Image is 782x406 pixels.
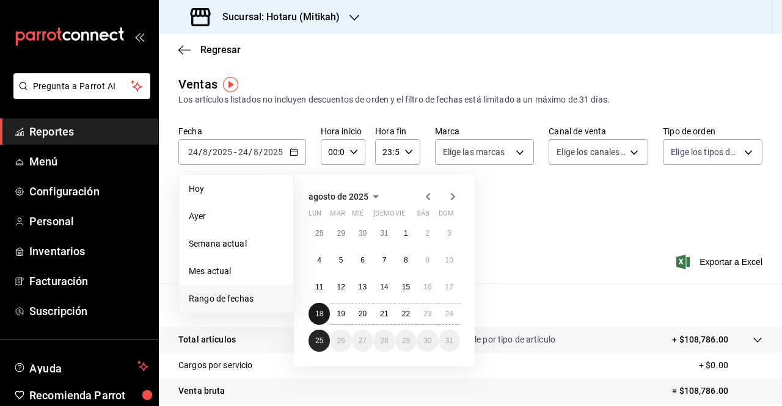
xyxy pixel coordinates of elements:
[29,387,148,404] span: Recomienda Parrot
[672,385,762,397] p: = $108,786.00
[189,183,283,195] span: Hoy
[208,147,212,157] span: /
[330,249,351,271] button: 5 de agosto de 2025
[178,44,241,56] button: Regresar
[439,303,460,325] button: 24 de agosto de 2025
[200,44,241,56] span: Regresar
[395,222,417,244] button: 1 de agosto de 2025
[671,146,740,158] span: Elige los tipos de orden
[178,385,225,397] p: Venta bruta
[337,283,345,291] abbr: 12 de agosto de 2025
[672,333,728,346] p: + $108,786.00
[380,283,388,291] abbr: 14 de agosto de 2025
[439,222,460,244] button: 3 de agosto de 2025
[309,209,321,222] abbr: lunes
[404,229,408,237] abbr: 1 de agosto de 2025
[189,292,283,305] span: Rango de fechas
[439,276,460,298] button: 17 de agosto de 2025
[189,265,283,278] span: Mes actual
[202,147,208,157] input: --
[417,276,438,298] button: 16 de agosto de 2025
[253,147,259,157] input: --
[212,147,233,157] input: ----
[178,93,762,106] div: Los artículos listados no incluyen descuentos de orden y el filtro de fechas está limitado a un m...
[199,147,202,157] span: /
[360,256,365,264] abbr: 6 de agosto de 2025
[435,127,535,136] label: Marca
[33,80,131,93] span: Pregunta a Parrot AI
[13,73,150,99] button: Pregunta a Parrot AI
[315,283,323,291] abbr: 11 de agosto de 2025
[423,283,431,291] abbr: 16 de agosto de 2025
[330,222,351,244] button: 29 de julio de 2025
[359,283,367,291] abbr: 13 de agosto de 2025
[373,249,395,271] button: 7 de agosto de 2025
[380,336,388,345] abbr: 28 de agosto de 2025
[178,127,306,136] label: Fecha
[395,330,417,352] button: 29 de agosto de 2025
[134,32,144,42] button: open_drawer_menu
[309,303,330,325] button: 18 de agosto de 2025
[380,229,388,237] abbr: 31 de julio de 2025
[373,222,395,244] button: 31 de julio de 2025
[223,77,238,92] img: Tooltip marker
[352,209,364,222] abbr: miércoles
[238,147,249,157] input: --
[395,303,417,325] button: 22 de agosto de 2025
[309,192,368,201] span: agosto de 2025
[663,127,762,136] label: Tipo de orden
[439,330,460,352] button: 31 de agosto de 2025
[417,330,438,352] button: 30 de agosto de 2025
[423,310,431,318] abbr: 23 de agosto de 2025
[330,276,351,298] button: 12 de agosto de 2025
[337,229,345,237] abbr: 29 de julio de 2025
[679,255,762,269] button: Exportar a Excel
[359,229,367,237] abbr: 30 de julio de 2025
[249,147,252,157] span: /
[337,310,345,318] abbr: 19 de agosto de 2025
[330,209,345,222] abbr: martes
[317,256,321,264] abbr: 4 de agosto de 2025
[395,249,417,271] button: 8 de agosto de 2025
[315,229,323,237] abbr: 28 de julio de 2025
[309,330,330,352] button: 25 de agosto de 2025
[423,336,431,345] abbr: 30 de agosto de 2025
[352,276,373,298] button: 13 de agosto de 2025
[373,276,395,298] button: 14 de agosto de 2025
[189,237,283,250] span: Semana actual
[445,310,453,318] abbr: 24 de agosto de 2025
[395,209,405,222] abbr: viernes
[373,330,395,352] button: 28 de agosto de 2025
[29,183,148,200] span: Configuración
[404,256,408,264] abbr: 8 de agosto de 2025
[330,330,351,352] button: 26 de agosto de 2025
[375,127,420,136] label: Hora fin
[425,256,429,264] abbr: 9 de agosto de 2025
[373,209,445,222] abbr: jueves
[29,123,148,140] span: Reportes
[234,147,236,157] span: -
[557,146,626,158] span: Elige los canales de venta
[445,283,453,291] abbr: 17 de agosto de 2025
[439,249,460,271] button: 10 de agosto de 2025
[417,303,438,325] button: 23 de agosto de 2025
[188,147,199,157] input: --
[213,10,340,24] h3: Sucursal: Hotaru (Mitikah)
[417,222,438,244] button: 2 de agosto de 2025
[29,213,148,230] span: Personal
[337,336,345,345] abbr: 26 de agosto de 2025
[447,229,451,237] abbr: 3 de agosto de 2025
[263,147,283,157] input: ----
[549,127,648,136] label: Canal de venta
[425,229,429,237] abbr: 2 de agosto de 2025
[443,146,505,158] span: Elige las marcas
[189,210,283,223] span: Ayer
[29,273,148,289] span: Facturación
[330,303,351,325] button: 19 de agosto de 2025
[29,243,148,259] span: Inventarios
[445,256,453,264] abbr: 10 de agosto de 2025
[309,276,330,298] button: 11 de agosto de 2025
[445,336,453,345] abbr: 31 de agosto de 2025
